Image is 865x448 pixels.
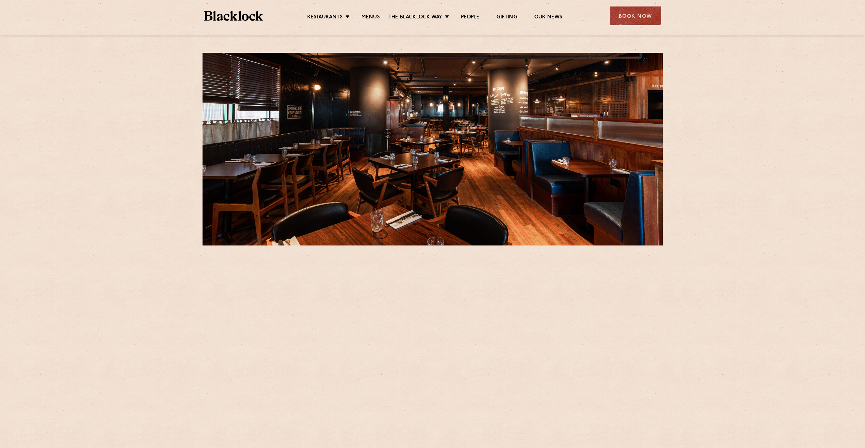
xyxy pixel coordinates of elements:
[461,14,479,21] a: People
[496,14,517,21] a: Gifting
[388,14,442,21] a: The Blacklock Way
[204,11,263,21] img: BL_Textured_Logo-footer-cropped.svg
[361,14,380,21] a: Menus
[534,14,563,21] a: Our News
[307,14,343,21] a: Restaurants
[610,6,661,25] div: Book Now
